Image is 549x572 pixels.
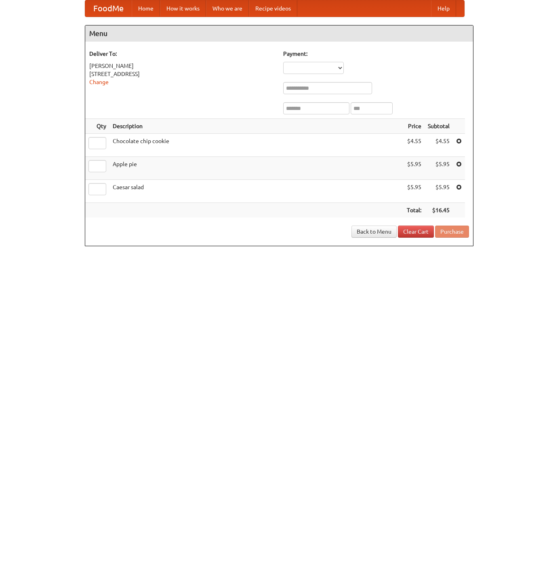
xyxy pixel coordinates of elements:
[351,226,397,238] a: Back to Menu
[160,0,206,17] a: How it works
[85,25,473,42] h4: Menu
[89,79,109,85] a: Change
[109,157,404,180] td: Apple pie
[283,50,469,58] h5: Payment:
[85,0,132,17] a: FoodMe
[435,226,469,238] button: Purchase
[404,119,425,134] th: Price
[404,157,425,180] td: $5.95
[109,180,404,203] td: Caesar salad
[398,226,434,238] a: Clear Cart
[85,119,109,134] th: Qty
[206,0,249,17] a: Who we are
[109,134,404,157] td: Chocolate chip cookie
[132,0,160,17] a: Home
[431,0,456,17] a: Help
[89,62,275,70] div: [PERSON_NAME]
[404,203,425,218] th: Total:
[404,134,425,157] td: $4.55
[425,119,453,134] th: Subtotal
[425,180,453,203] td: $5.95
[425,203,453,218] th: $16.45
[425,134,453,157] td: $4.55
[89,70,275,78] div: [STREET_ADDRESS]
[425,157,453,180] td: $5.95
[109,119,404,134] th: Description
[89,50,275,58] h5: Deliver To:
[404,180,425,203] td: $5.95
[249,0,297,17] a: Recipe videos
